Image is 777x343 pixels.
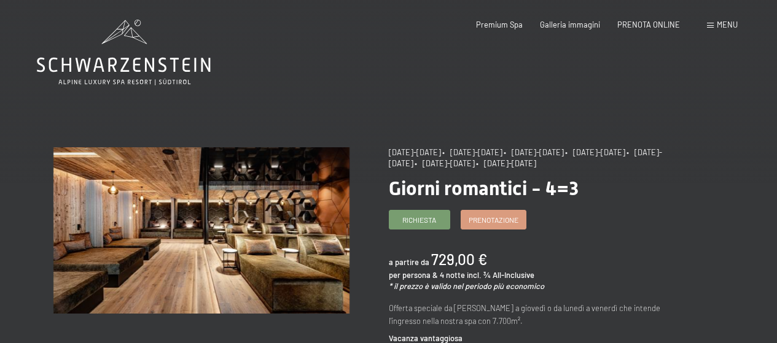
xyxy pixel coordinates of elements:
span: incl. ¾ All-Inclusive [467,270,534,280]
span: Richiesta [402,215,436,225]
b: 729,00 € [431,250,487,268]
span: 4 notte [440,270,465,280]
img: Giorni romantici - 4=3 [53,147,349,314]
span: • [DATE]-[DATE] [389,147,662,168]
span: • [DATE]-[DATE] [476,158,536,168]
a: Galleria immagini [540,20,600,29]
span: Prenotazione [469,215,518,225]
a: Prenotazione [461,210,526,229]
span: Menu [717,20,738,29]
a: Premium Spa [476,20,523,29]
span: [DATE]-[DATE] [389,147,441,157]
strong: Vacanza vantaggiosa [389,333,463,343]
a: Richiesta [389,210,450,229]
span: Giorni romantici - 4=3 [389,177,579,200]
p: Offerta speciale da [PERSON_NAME] a giovedì o da lunedì a venerdì che intende l'ingresso nella no... [389,302,685,327]
span: a partire da [389,257,429,267]
em: * il prezzo è valido nel periodo più economico [389,281,544,291]
span: • [DATE]-[DATE] [442,147,502,157]
span: • [DATE]-[DATE] [415,158,475,168]
span: • [DATE]-[DATE] [565,147,625,157]
a: PRENOTA ONLINE [617,20,680,29]
span: per persona & [389,270,438,280]
span: • [DATE]-[DATE] [504,147,564,157]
